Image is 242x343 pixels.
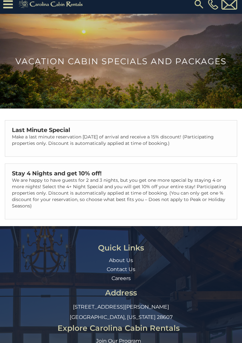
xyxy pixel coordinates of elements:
strong: Last Minute Special [12,127,70,134]
p: We are happy to have guests for 2 and 3 nights, but you get one more special by staying 4 or more... [12,177,230,209]
h3: Explore Carolina Cabin Rentals [10,324,228,332]
strong: Stay 4 Nights and get 10% off! [12,170,102,177]
a: Careers [112,275,131,281]
p: [STREET_ADDRESS][PERSON_NAME] [GEOGRAPHIC_DATA], [US_STATE] 28607 [14,302,228,322]
h3: Address [14,289,228,297]
p: Make a last minute reservation [DATE] of arrival and receive a 15% discount! (Participating prope... [12,134,230,146]
h3: Quick Links [14,244,228,252]
a: Contact Us [107,266,135,272]
a: About Us [109,257,133,263]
